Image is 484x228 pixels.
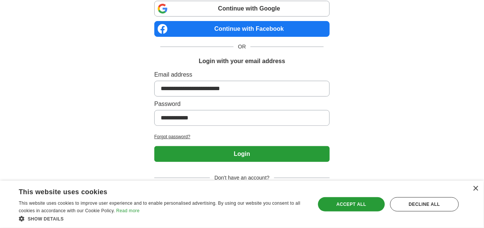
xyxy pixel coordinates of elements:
div: Decline all [390,197,459,211]
span: Don't have an account? [210,174,274,182]
div: Show details [19,215,306,222]
div: Accept all [318,197,385,211]
div: This website uses cookies [19,185,288,196]
h1: Login with your email address [199,57,285,66]
span: This website uses cookies to improve user experience and to enable personalised advertising. By u... [19,201,300,213]
label: Password [154,100,330,109]
button: Login [154,146,330,162]
span: OR [234,43,250,51]
a: Read more, opens a new window [116,208,140,213]
span: Show details [28,216,64,222]
div: Close [473,186,478,192]
a: Continue with Google [154,1,330,17]
label: Email address [154,70,330,79]
a: Continue with Facebook [154,21,330,37]
a: Forgot password? [154,133,330,140]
